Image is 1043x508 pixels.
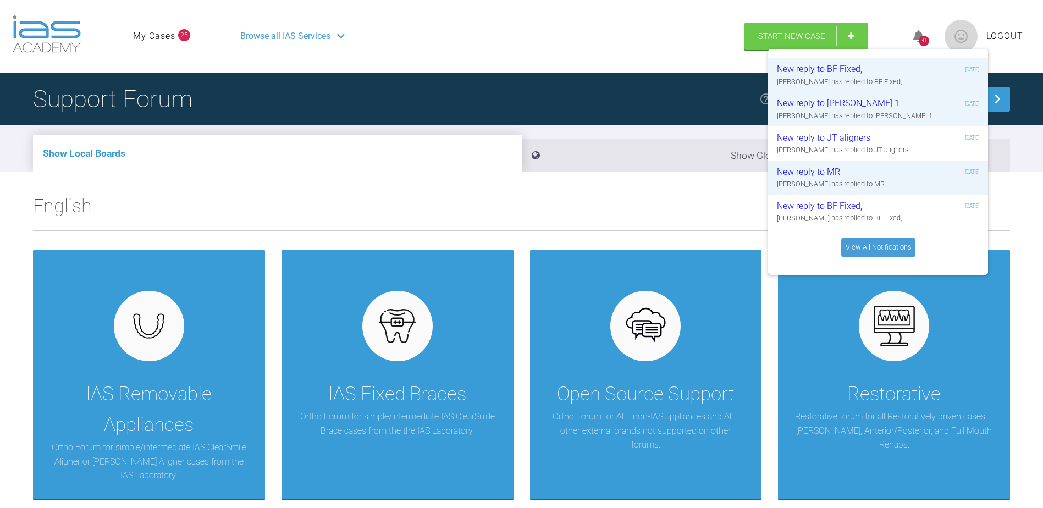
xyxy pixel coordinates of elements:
[758,31,825,41] span: Start New Case
[965,100,979,108] div: [DATE]
[298,410,497,438] p: Ortho Forum for simple/intermediate IAS ClearSmile Brace cases from the the IAS Laboratory.
[376,305,418,347] img: fixed.9f4e6236.svg
[873,305,915,347] img: restorative.65e8f6b6.svg
[777,62,908,76] div: New reply to BF Fixed,
[33,80,192,118] h1: Support Forum
[768,58,988,92] a: New reply to BF Fixed,[DATE][PERSON_NAME] has replied to BF Fixed,
[777,145,979,156] div: [PERSON_NAME] has replied to JT aligners
[778,250,1010,499] a: RestorativeRestorative forum for all Restoratively driven cases – [PERSON_NAME], Anterior/Posteri...
[847,379,941,410] div: Restorative
[794,410,994,452] p: Restorative forum for all Restoratively driven cases – [PERSON_NAME], Anterior/Posterior, and Ful...
[522,139,1011,172] li: Show Global Boards
[777,213,979,224] div: [PERSON_NAME] has replied to BF Fixed,
[49,379,249,440] div: IAS Removable Appliances
[547,410,746,452] p: Ortho Forum for ALL non-IAS appliances and ALL other external brands not supported on other forums.
[989,90,1006,108] img: chevronRight.28bd32b0.svg
[768,161,988,195] a: New reply to MR[DATE][PERSON_NAME] has replied to MR
[744,23,868,50] a: Start New Case
[49,440,249,483] p: Ortho Forum for simple/intermediate IAS ClearSmile Aligner or [PERSON_NAME] Aligner cases from th...
[13,15,81,53] img: logo-light.3e3ef733.png
[530,250,762,499] a: Open Source SupportOrtho Forum for ALL non-IAS appliances and ALL other external brands not suppo...
[33,191,1010,230] h2: English
[768,195,988,229] a: New reply to BF Fixed,[DATE][PERSON_NAME] has replied to BF Fixed,
[777,165,908,179] div: New reply to MR
[328,379,466,410] div: IAS Fixed Braces
[945,20,978,53] img: profile.png
[965,65,979,74] div: [DATE]
[128,310,170,342] img: removables.927eaa4e.svg
[282,250,514,499] a: IAS Fixed BracesOrtho Forum for simple/intermediate IAS ClearSmile Brace cases from the the IAS L...
[777,96,908,111] div: New reply to [PERSON_NAME] 1
[178,29,190,41] span: 25
[986,29,1023,43] a: Logout
[759,92,772,106] img: help.e70b9f3d.svg
[33,135,522,172] li: Show Local Boards
[841,238,915,257] a: View All Notifications
[919,36,929,46] div: 41
[777,199,908,213] div: New reply to BF Fixed,
[965,134,979,142] div: [DATE]
[768,126,988,161] a: New reply to JT aligners[DATE][PERSON_NAME] has replied to JT aligners
[625,305,667,347] img: opensource.6e495855.svg
[965,202,979,210] div: [DATE]
[777,179,979,190] div: [PERSON_NAME] has replied to MR
[768,92,988,126] a: New reply to [PERSON_NAME] 1[DATE][PERSON_NAME] has replied to [PERSON_NAME] 1
[777,131,908,145] div: New reply to JT aligners
[965,168,979,176] div: [DATE]
[33,250,265,499] a: IAS Removable AppliancesOrtho Forum for simple/intermediate IAS ClearSmile Aligner or [PERSON_NAM...
[240,29,330,43] span: Browse all IAS Services
[133,29,175,43] a: My Cases
[777,76,979,87] div: [PERSON_NAME] has replied to BF Fixed,
[557,379,735,410] div: Open Source Support
[777,111,979,122] div: [PERSON_NAME] has replied to [PERSON_NAME] 1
